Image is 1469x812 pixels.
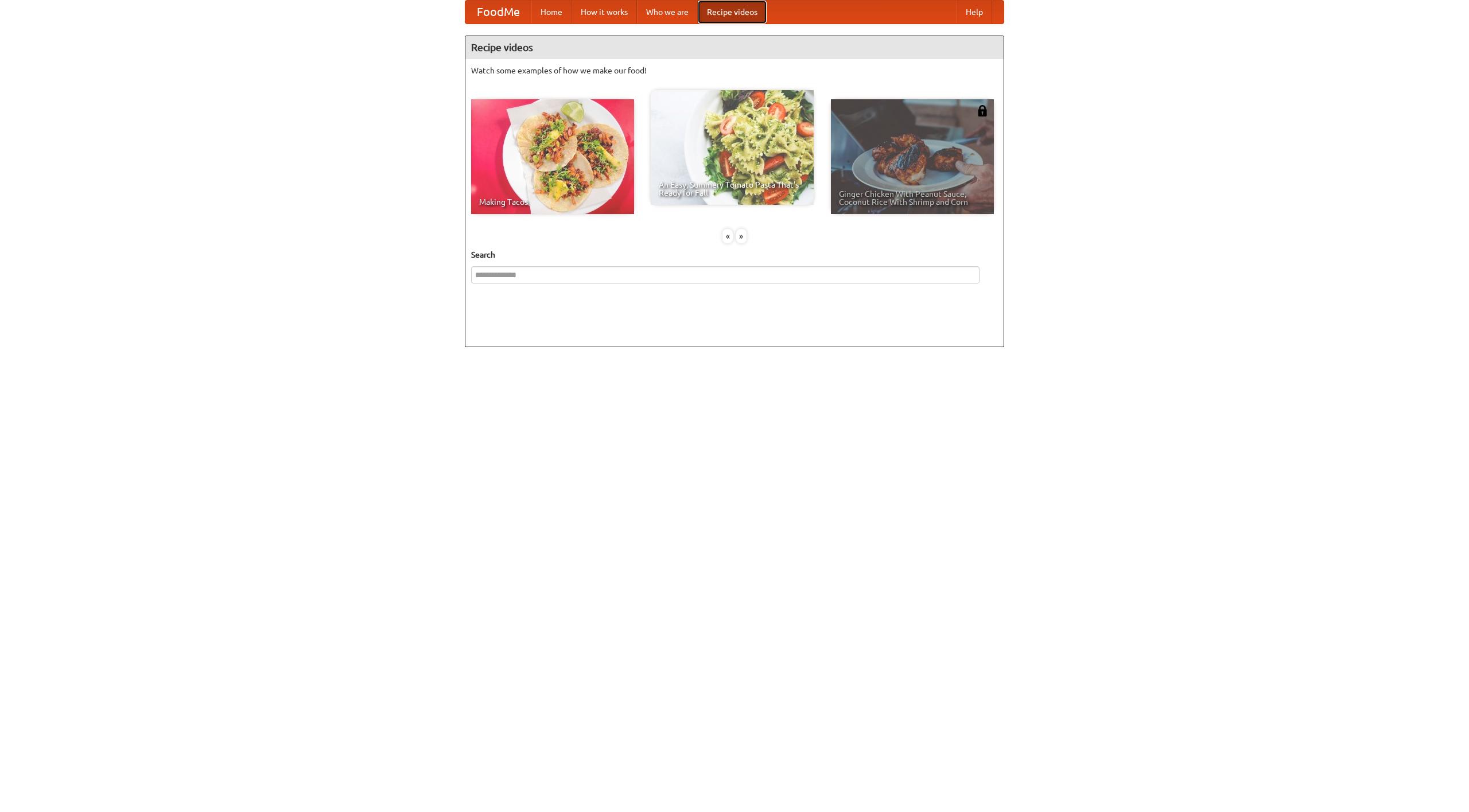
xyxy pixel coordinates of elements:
span: An Easy, Summery Tomato Pasta That's Ready for Fall [659,181,806,197]
div: « [722,229,733,243]
a: Making Tacos [471,99,634,214]
a: Help [957,1,992,24]
img: 483408.png [977,105,988,116]
a: An Easy, Summery Tomato Pasta That's Ready for Fall [651,90,814,205]
a: Who we are [637,1,698,24]
a: Recipe videos [698,1,767,24]
p: Watch some examples of how we make our food! [471,65,998,76]
a: Home [531,1,572,24]
a: How it works [572,1,637,24]
h4: Recipe videos [465,36,1004,59]
h5: Search [471,249,998,261]
span: Making Tacos [479,198,626,206]
a: FoodMe [465,1,531,24]
div: » [736,229,747,243]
